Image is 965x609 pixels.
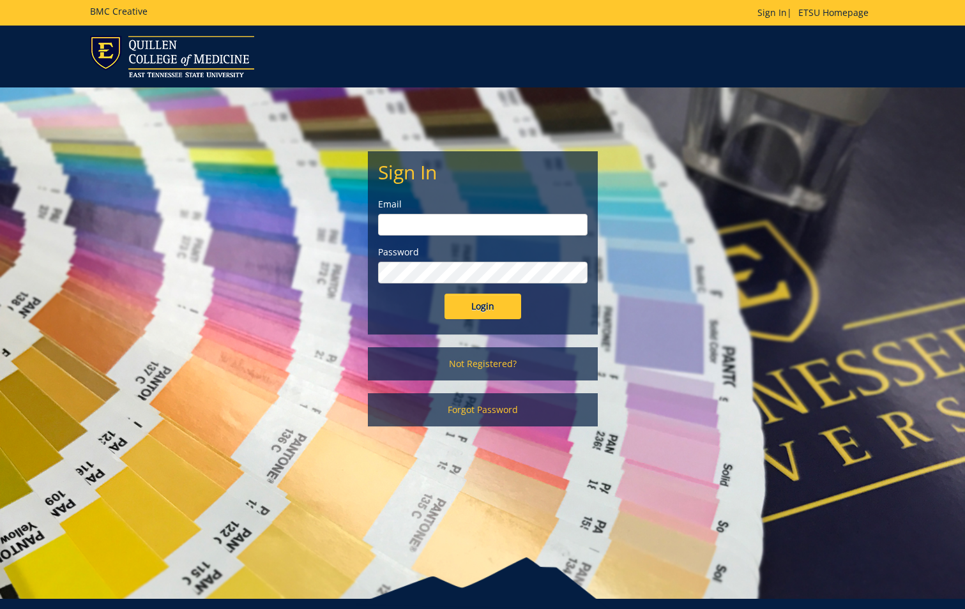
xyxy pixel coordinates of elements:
[378,246,588,259] label: Password
[90,36,254,77] img: ETSU logo
[792,6,875,19] a: ETSU Homepage
[378,162,588,183] h2: Sign In
[368,393,598,426] a: Forgot Password
[378,198,588,211] label: Email
[368,347,598,380] a: Not Registered?
[445,294,521,319] input: Login
[757,6,787,19] a: Sign In
[757,6,875,19] p: |
[90,6,148,16] h5: BMC Creative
